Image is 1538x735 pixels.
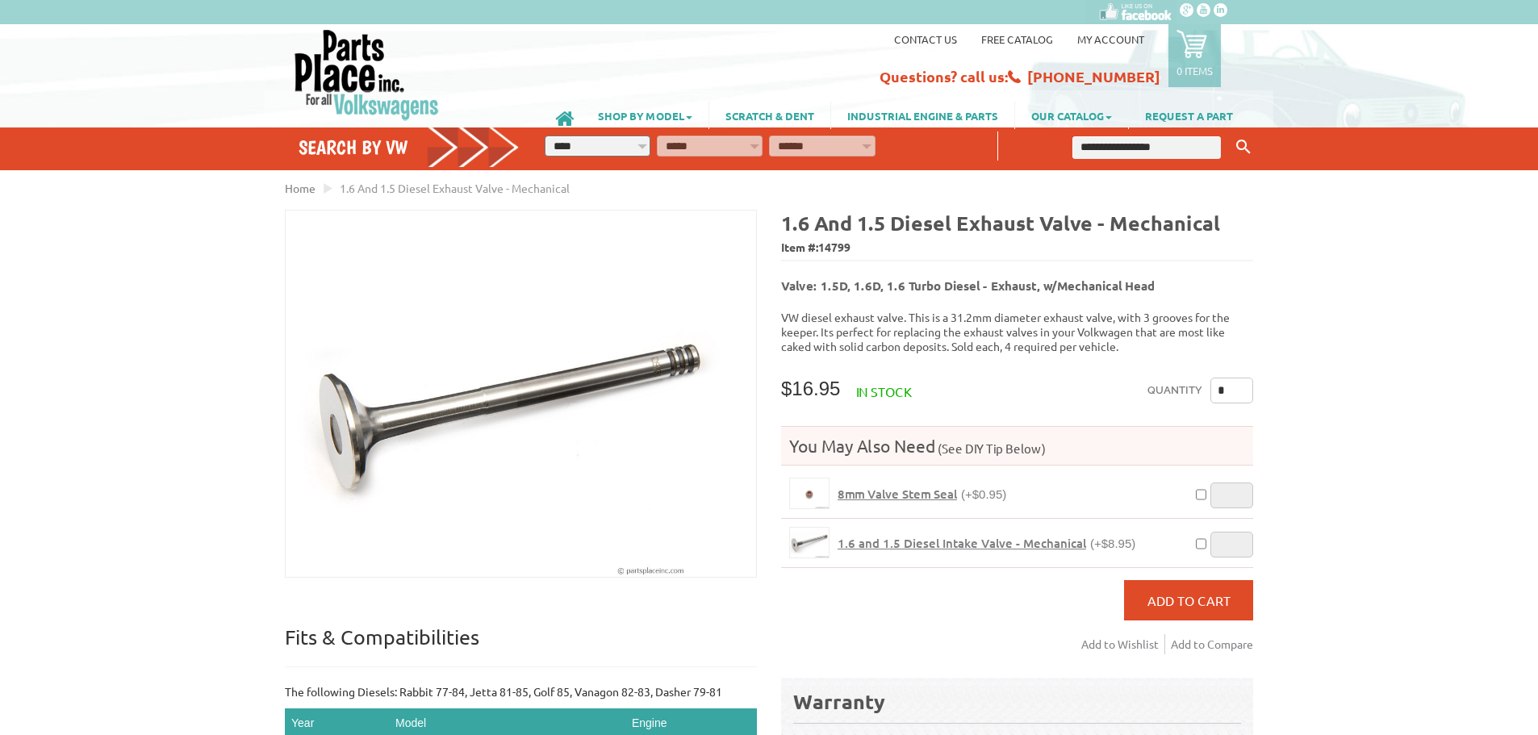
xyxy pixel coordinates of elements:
img: 8mm Valve Stem Seal [790,478,829,508]
span: 1.6 and 1.5 Diesel Exhaust Valve - Mechanical [340,181,570,195]
a: 8mm Valve Stem Seal(+$0.95) [838,487,1006,502]
a: Contact us [894,32,957,46]
a: My Account [1077,32,1144,46]
img: Parts Place Inc! [293,28,441,121]
span: 8mm Valve Stem Seal [838,486,957,502]
h4: You May Also Need [781,435,1253,457]
p: 0 items [1176,64,1213,77]
button: Keyword Search [1231,134,1256,161]
a: SCRATCH & DENT [709,102,830,129]
span: Add to Cart [1147,592,1231,608]
span: (+$8.95) [1090,537,1135,550]
img: 1.6 and 1.5 Diesel Exhaust Valve - Mechanical [286,211,756,577]
a: Add to Wishlist [1081,634,1165,654]
p: VW diesel exhaust valve. This is a 31.2mm diameter exhaust valve, with 3 grooves for the keeper. ... [781,310,1253,353]
span: Item #: [781,236,1253,260]
a: 8mm Valve Stem Seal [789,478,830,509]
span: 14799 [818,240,850,254]
b: 1.6 and 1.5 Diesel Exhaust Valve - Mechanical [781,210,1220,236]
label: Quantity [1147,378,1202,403]
button: Add to Cart [1124,580,1253,620]
span: 1.6 and 1.5 Diesel Intake Valve - Mechanical [838,535,1086,551]
span: In stock [856,383,912,399]
img: 1.6 and 1.5 Diesel Intake Valve - Mechanical [790,528,829,558]
a: REQUEST A PART [1129,102,1249,129]
h4: Search by VW [299,136,520,159]
p: The following Diesels: Rabbit 77-84, Jetta 81-85, Golf 85, Vanagon 82-83, Dasher 79-81 [285,683,757,700]
p: Fits & Compatibilities [285,624,757,667]
div: Warranty [793,688,1241,715]
b: Valve: 1.5D, 1.6D, 1.6 Turbo Diesel - Exhaust, w/Mechanical Head [781,278,1155,294]
a: 1.6 and 1.5 Diesel Intake Valve - Mechanical(+$8.95) [838,536,1135,551]
a: OUR CATALOG [1015,102,1128,129]
a: Free Catalog [981,32,1053,46]
span: $16.95 [781,378,840,399]
a: 0 items [1168,24,1221,87]
a: INDUSTRIAL ENGINE & PARTS [831,102,1014,129]
a: 1.6 and 1.5 Diesel Intake Valve - Mechanical [789,527,830,558]
a: SHOP BY MODEL [582,102,708,129]
span: (See DIY Tip Below) [935,441,1046,456]
a: Add to Compare [1171,634,1253,654]
a: Home [285,181,316,195]
span: (+$0.95) [961,487,1006,501]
